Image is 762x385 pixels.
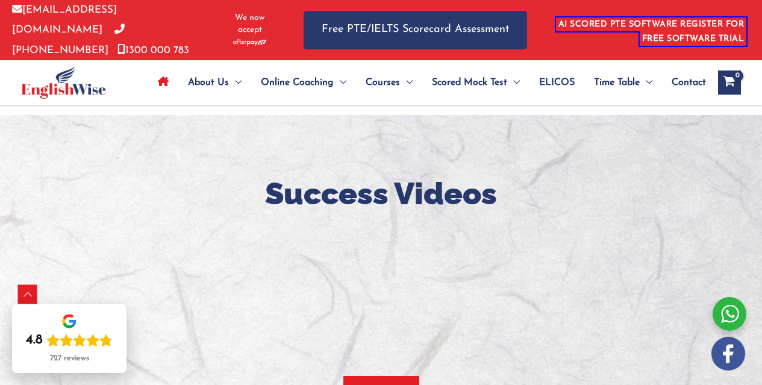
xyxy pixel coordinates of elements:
a: Scored Mock TestMenu Toggle [422,61,529,104]
div: 4.8 [26,332,43,349]
img: Afterpay-Logo [233,39,266,46]
span: Online Coaching [261,61,334,104]
a: 1300 000 783 [117,45,189,55]
a: [PHONE_NUMBER] [12,25,125,55]
span: Scored Mock Test [432,61,507,104]
a: Time TableMenu Toggle [584,61,662,104]
nav: Site Navigation: Main Menu [148,61,706,104]
span: Contact [672,61,706,104]
a: About UsMenu Toggle [178,61,251,104]
span: About Us [188,61,229,104]
a: CoursesMenu Toggle [356,61,422,104]
span: We now accept [226,12,273,36]
a: Free PTE/IELTS Scorecard Assessment [304,11,527,49]
aside: Header Widget 1 [551,10,750,49]
div: Rating: 4.8 out of 5 [26,332,113,349]
span: Menu Toggle [334,61,346,104]
a: Online CoachingMenu Toggle [251,61,356,104]
span: Menu Toggle [400,61,413,104]
a: View Shopping Cart, empty [718,70,741,95]
span: Menu Toggle [507,61,520,104]
img: white-facebook.png [711,337,745,371]
span: ELICOS [539,61,575,104]
a: Contact [662,61,706,104]
span: Menu Toggle [229,61,242,104]
span: Time Table [594,61,640,104]
a: AI SCORED PTE SOFTWARE REGISTER FOR FREE SOFTWARE TRIAL [558,20,745,43]
span: Courses [366,61,400,104]
img: cropped-ew-logo [21,66,106,99]
span: Menu Toggle [640,61,652,104]
a: [EMAIL_ADDRESS][DOMAIN_NAME] [12,5,117,35]
a: ELICOS [529,61,584,104]
div: 727 reviews [50,354,89,363]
